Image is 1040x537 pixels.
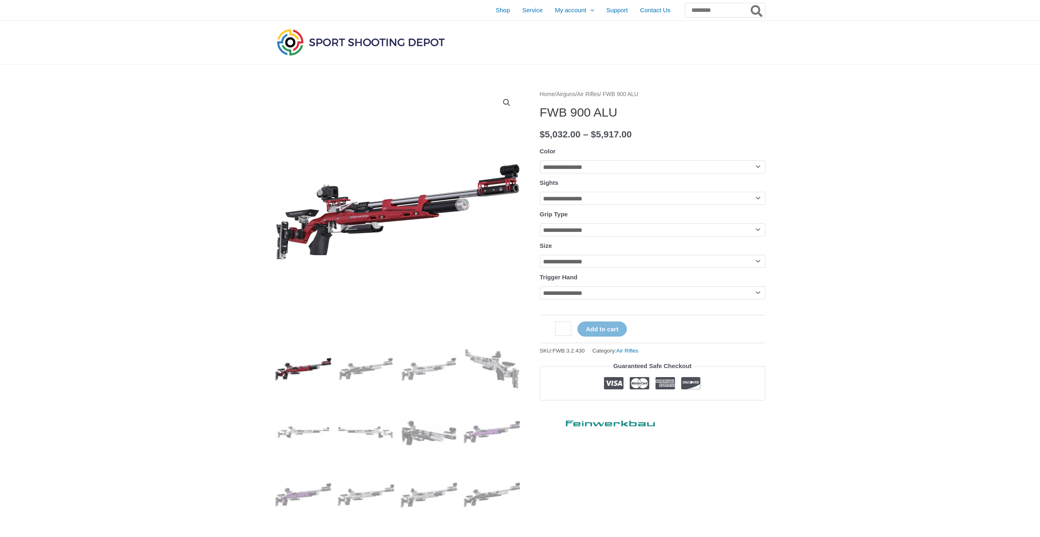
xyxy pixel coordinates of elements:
[552,348,585,354] span: FWB.3.2.430
[499,95,514,110] a: View full-screen image gallery
[400,404,457,461] img: FWB 900 ALU
[591,129,632,139] bdi: 5,917.00
[540,89,765,100] nav: Breadcrumb
[556,91,575,97] a: Airguns
[555,321,571,336] input: Product quantity
[593,346,639,356] span: Category:
[540,91,555,97] a: Home
[275,89,520,335] img: FWB 900 ALU
[540,148,556,155] label: Color
[275,27,447,57] img: Sport Shooting Depot
[540,274,578,281] label: Trigger Hand
[400,341,457,398] img: FWB 900 ALU - Image 3
[591,129,596,139] span: $
[577,321,627,337] button: Add to cart
[749,3,765,17] button: Search
[463,341,520,398] img: FWB 900 ALU
[577,91,599,97] a: Air Rifles
[616,348,638,354] a: Air Rifles
[540,413,662,430] a: Feinwerkbau
[540,346,585,356] span: SKU:
[540,211,568,218] label: Grip Type
[463,404,520,461] img: FWB 900 ALU - Image 8
[540,179,559,186] label: Sights
[463,467,520,524] img: FWB 900 ALU
[275,404,332,461] img: FWB 900 ALU - Image 5
[275,341,332,398] img: FWB 900 ALU
[540,129,545,139] span: $
[338,404,394,461] img: FWB 900 ALU - Image 6
[400,467,457,524] img: FWB 900 ALU - Image 11
[275,467,332,524] img: FWB 900 ALU - Image 9
[540,129,581,139] bdi: 5,032.00
[540,105,765,120] h1: FWB 900 ALU
[338,467,394,524] img: FWB 900 ALU - Image 10
[610,360,695,372] legend: Guaranteed Safe Checkout
[338,341,394,398] img: FWB 900 ALU
[583,129,588,139] span: –
[540,242,552,249] label: Size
